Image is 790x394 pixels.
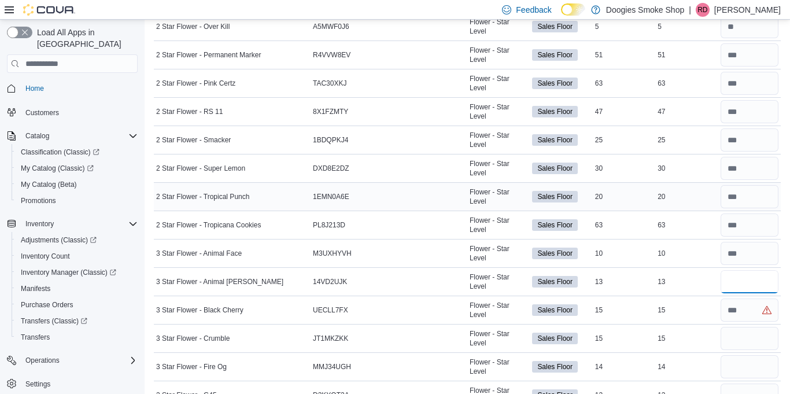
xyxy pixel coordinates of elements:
div: 5 [655,20,718,34]
span: Transfers (Classic) [21,316,87,326]
button: Inventory [21,217,58,231]
span: Sales Floor [532,361,578,373]
a: Classification (Classic) [16,145,104,159]
span: 2 Star Flower - RS 11 [156,107,223,116]
div: 51 [655,48,718,62]
span: Sales Floor [532,304,578,316]
span: My Catalog (Beta) [16,178,138,192]
p: [PERSON_NAME] [714,3,781,17]
span: Manifests [16,282,138,296]
a: My Catalog (Classic) [12,160,142,176]
span: Sales Floor [537,277,573,287]
span: 3 Star Flower - Black Cherry [156,305,243,315]
span: 2 Star Flower - Tropicana Cookies [156,220,261,230]
a: Adjustments (Classic) [16,233,101,247]
span: Inventory [25,219,54,229]
span: PL8J213D [313,220,345,230]
div: 10 [593,246,655,260]
span: 3 Star Flower - Crumble [156,334,230,343]
span: Flower - Star Level [470,46,527,64]
div: 20 [655,190,718,204]
a: Manifests [16,282,55,296]
button: Home [2,80,142,97]
button: Inventory [2,216,142,232]
span: TAC30XKJ [313,79,346,88]
span: 3 Star Flower - Animal Face [156,249,242,258]
span: Flower - Star Level [470,244,527,263]
span: Inventory Manager (Classic) [16,266,138,279]
span: 2 Star Flower - Super Lemon [156,164,245,173]
span: Purchase Orders [21,300,73,310]
button: Promotions [12,193,142,209]
span: Manifests [21,284,50,293]
span: MMJ34UGH [313,362,351,371]
a: Inventory Manager (Classic) [16,266,121,279]
span: Catalog [25,131,49,141]
span: Flower - Star Level [470,131,527,149]
div: 63 [593,76,655,90]
span: Sales Floor [537,333,573,344]
span: Transfers (Classic) [16,314,138,328]
a: Purchase Orders [16,298,78,312]
div: 15 [593,303,655,317]
span: Home [21,81,138,95]
p: Doogies Smoke Shop [606,3,684,17]
span: My Catalog (Classic) [16,161,138,175]
div: 20 [593,190,655,204]
p: | [689,3,691,17]
span: Flower - Star Level [470,358,527,376]
button: Settings [2,375,142,392]
span: 14VD2UJK [313,277,347,286]
div: 25 [593,133,655,147]
span: Operations [25,356,60,365]
span: Sales Floor [537,106,573,117]
span: Sales Floor [532,276,578,288]
div: 13 [655,275,718,289]
span: Classification (Classic) [16,145,138,159]
div: 14 [593,360,655,374]
div: 30 [593,161,655,175]
span: Flower - Star Level [470,159,527,178]
span: 2 Star Flower - Permanent Marker [156,50,261,60]
span: Inventory [21,217,138,231]
img: Cova [23,4,75,16]
div: 13 [593,275,655,289]
div: 47 [593,105,655,119]
span: Flower - Star Level [470,74,527,93]
button: Inventory Count [12,248,142,264]
span: Sales Floor [537,248,573,259]
span: Inventory Count [21,252,70,261]
a: Home [21,82,49,95]
button: Catalog [2,128,142,144]
span: Settings [21,377,138,391]
span: Classification (Classic) [21,148,99,157]
span: Sales Floor [532,21,578,32]
span: Flower - Star Level [470,216,527,234]
span: My Catalog (Classic) [21,164,94,173]
div: 63 [655,218,718,232]
input: Dark Mode [561,3,585,16]
span: Catalog [21,129,138,143]
div: 10 [655,246,718,260]
a: My Catalog (Classic) [16,161,98,175]
a: Transfers (Classic) [12,313,142,329]
button: Transfers [12,329,142,345]
button: My Catalog (Beta) [12,176,142,193]
span: Flower - Star Level [470,187,527,206]
span: M3UXHYVH [313,249,352,258]
span: Sales Floor [537,192,573,202]
span: Sales Floor [532,191,578,202]
span: Promotions [16,194,138,208]
a: Inventory Manager (Classic) [12,264,142,281]
button: Purchase Orders [12,297,142,313]
button: Operations [21,354,64,367]
span: A5MWF0J6 [313,22,349,31]
div: 5 [593,20,655,34]
span: Customers [21,105,138,119]
span: Flower - Star Level [470,273,527,291]
span: Sales Floor [537,78,573,89]
span: Sales Floor [537,305,573,315]
span: 3 Star Flower - Animal [PERSON_NAME] [156,277,283,286]
a: Transfers [16,330,54,344]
